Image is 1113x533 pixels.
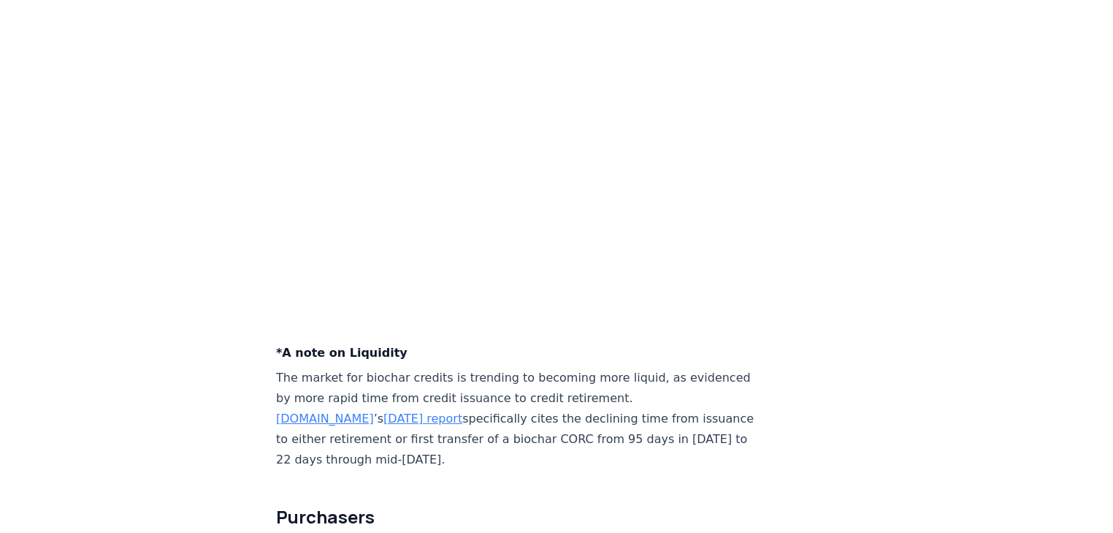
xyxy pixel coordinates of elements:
[276,344,760,362] h4: *A note on Liquidity
[276,412,374,426] a: [DOMAIN_NAME]
[383,412,462,426] a: [DATE] report
[276,368,760,470] p: The market for biochar credits is trending to becoming more liquid, as evidenced by more rapid ti...
[276,505,760,529] h2: Purchasers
